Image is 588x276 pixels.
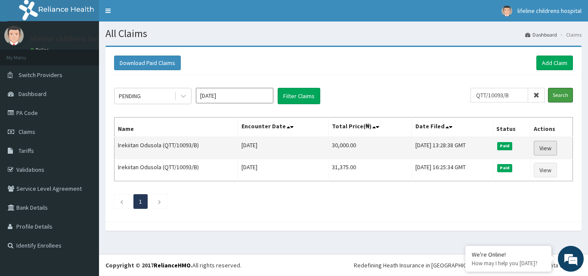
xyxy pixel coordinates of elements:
td: [DATE] [238,137,328,159]
a: Dashboard [525,31,557,38]
td: [DATE] 16:25:34 GMT [412,159,493,181]
td: 30,000.00 [328,137,412,159]
td: [DATE] [238,159,328,181]
div: Redefining Heath Insurance in [GEOGRAPHIC_DATA] using Telemedicine and Data Science! [354,261,582,270]
li: Claims [558,31,582,38]
td: [DATE] 13:28:38 GMT [412,137,493,159]
a: View [534,163,557,177]
button: Download Paid Claims [114,56,181,70]
td: Irekiitan Odusola (QTT/10093/B) [115,137,238,159]
span: Claims [19,128,35,136]
th: Encounter Date [238,118,328,137]
img: User Image [501,6,512,16]
span: Switch Providers [19,71,62,79]
a: Next page [158,198,161,205]
div: Minimize live chat window [141,4,162,25]
th: Status [492,118,530,137]
span: lifeline childrens hospital [517,7,582,15]
input: Search [548,88,573,102]
span: Paid [497,142,513,150]
a: RelianceHMO [154,261,191,269]
a: Add Claim [536,56,573,70]
span: Tariffs [19,147,34,155]
input: Select Month and Year [196,88,273,103]
img: d_794563401_company_1708531726252_794563401 [16,43,35,65]
th: Total Price(₦) [328,118,412,137]
footer: All rights reserved. [99,254,588,276]
span: We're online! [50,83,119,170]
p: lifeline childrens hospital [30,35,116,43]
strong: Copyright © 2017 . [105,261,192,269]
th: Date Filed [412,118,493,137]
img: User Image [4,26,24,45]
span: Paid [497,164,513,172]
div: Chat with us now [45,48,145,59]
div: We're Online! [472,251,545,258]
th: Name [115,118,238,137]
a: Previous page [120,198,124,205]
button: Filter Claims [278,88,320,104]
span: Dashboard [19,90,46,98]
textarea: Type your message and hit 'Enter' [4,184,164,214]
a: View [534,141,557,155]
a: Online [30,47,51,53]
input: Search by HMO ID [470,88,528,102]
td: Irekiitan Odusola (QTT/10093/B) [115,159,238,181]
h1: All Claims [105,28,582,39]
td: 31,375.00 [328,159,412,181]
a: Page 1 is your current page [139,198,142,205]
div: PENDING [119,92,141,100]
th: Actions [530,118,573,137]
p: How may I help you today? [472,260,545,267]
